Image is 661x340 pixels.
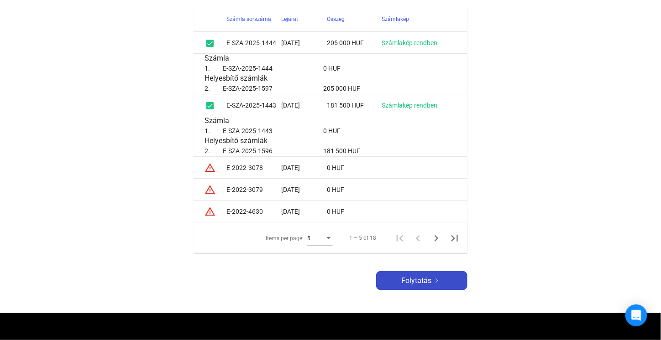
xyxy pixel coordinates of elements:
td: 1. [205,63,223,74]
div: Számlakép [382,14,409,25]
button: First page [391,229,409,247]
td: 181 500 HUF [323,145,456,156]
div: 1 – 5 of 18 [349,232,376,243]
td: [DATE] [281,157,327,179]
td: 0 HUF [323,125,456,136]
div: Összeg [327,14,382,25]
button: Next page [427,229,446,247]
td: [DATE] [281,32,327,54]
a: Számlakép rendben [382,39,437,46]
td: 0 HUF [327,179,382,201]
td: 0 HUF [323,63,456,74]
img: arrow-right-white [431,278,442,283]
td: E-2022-4630 [226,201,281,222]
span: Folytatás [401,275,431,286]
mat-icon: warning_amber [205,162,215,173]
td: 0 HUF [327,157,382,179]
td: 181 500 HUF [327,94,382,116]
td: E-SZA-2025-1443 [226,94,281,116]
td: [DATE] [281,201,327,222]
td: E-SZA-2025-1597 [223,83,323,94]
div: Számla [205,54,456,63]
div: Lejárat [281,14,298,25]
div: Open Intercom Messenger [625,304,647,326]
td: 0 HUF [327,201,382,222]
button: Last page [446,229,464,247]
div: Összeg [327,14,345,25]
td: 205 000 HUF [327,32,382,54]
td: E-2022-3078 [226,157,281,179]
mat-icon: warning_amber [205,184,215,195]
div: Számla [205,116,456,125]
td: 2. [205,145,223,156]
div: Lejárat [281,14,327,25]
td: E-SZA-2025-1443 [223,125,323,136]
div: Számla sorszáma [226,14,281,25]
button: Previous page [409,229,427,247]
td: E-SZA-2025-1444 [226,32,281,54]
div: Számlakép [382,14,456,25]
td: 1. [205,125,223,136]
td: E-SZA-2025-1596 [223,145,323,156]
mat-select: Items per page: [307,232,333,243]
td: 205 000 HUF [323,83,456,94]
td: [DATE] [281,94,327,116]
mat-icon: warning_amber [205,206,215,217]
td: E-2022-3079 [226,179,281,201]
td: [DATE] [281,179,327,201]
button: Folytatásarrow-right-white [376,271,467,290]
div: Items per page: [266,233,304,244]
td: E-SZA-2025-1444 [223,63,323,74]
a: Számlakép rendben [382,102,437,109]
div: Helyesbítő számlák [205,74,456,83]
span: 5 [307,235,310,242]
div: Helyesbítő számlák [205,136,456,145]
div: Számla sorszáma [226,14,271,25]
td: 2. [205,83,223,94]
